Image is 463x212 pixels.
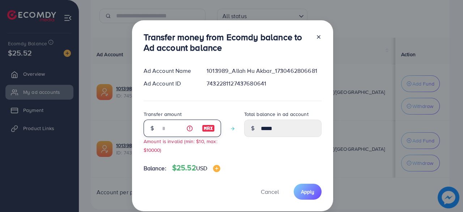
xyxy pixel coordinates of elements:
span: Cancel [261,188,279,196]
h4: $25.52 [172,163,220,172]
button: Cancel [252,184,288,199]
span: Apply [301,188,314,195]
span: USD [196,164,207,172]
img: image [213,165,220,172]
div: 7432281127437680641 [201,79,327,88]
small: Amount is invalid (min: $10, max: $10000) [144,138,217,153]
img: image [202,124,215,133]
div: 1013989_Allah Hu Akbar_1730462806681 [201,67,327,75]
h3: Transfer money from Ecomdy balance to Ad account balance [144,32,310,53]
button: Apply [294,184,322,199]
div: Ad Account ID [138,79,201,88]
label: Transfer amount [144,111,182,118]
span: Balance: [144,164,166,172]
label: Total balance in ad account [244,111,309,118]
div: Ad Account Name [138,67,201,75]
